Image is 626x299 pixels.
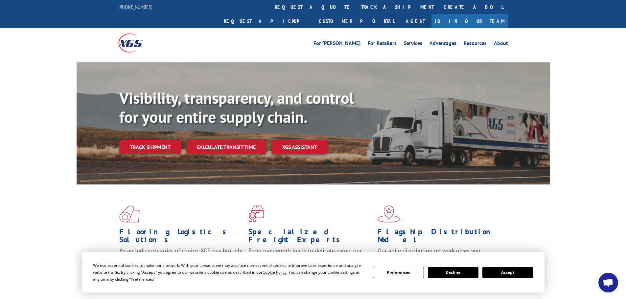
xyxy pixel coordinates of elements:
[248,228,373,247] h1: Specialized Freight Experts
[378,247,498,262] span: Our agile distribution network gives you nationwide inventory management on demand.
[404,41,422,48] a: Services
[271,140,328,154] a: XGS ASSISTANT
[598,273,618,292] div: Open chat
[82,252,545,292] div: Cookie Consent Prompt
[119,205,140,223] img: xgs-icon-total-supply-chain-intelligence-red
[93,262,365,283] div: We use essential cookies to make our site work. With your consent, we may also use non-essential ...
[186,140,266,154] a: Calculate transit time
[248,247,373,276] p: From overlength loads to delicate cargo, our experienced staff knows the best way to move your fr...
[131,276,153,282] span: Preferences
[263,269,287,275] span: Cookie Policy
[248,205,264,223] img: xgs-icon-focused-on-flooring-red
[313,41,360,48] a: For [PERSON_NAME]
[119,88,354,127] b: Visibility, transparency, and control for your entire supply chain.
[119,247,243,270] span: As an industry carrier of choice, XGS has brought innovation and dedication to flooring logistics...
[118,4,152,10] a: [PHONE_NUMBER]
[373,267,424,278] button: Preferences
[494,41,508,48] a: About
[399,14,431,28] a: Agent
[314,14,399,28] a: Customer Portal
[219,14,314,28] a: Request a pickup
[428,267,478,278] button: Decline
[429,41,456,48] a: Advantages
[368,41,397,48] a: For Retailers
[431,14,508,28] a: Join Our Team
[119,228,243,247] h1: Flooring Logistics Solutions
[482,267,533,278] button: Accept
[378,228,502,247] h1: Flagship Distribution Model
[378,205,400,223] img: xgs-icon-flagship-distribution-model-red
[464,41,487,48] a: Resources
[119,140,181,154] a: Track shipment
